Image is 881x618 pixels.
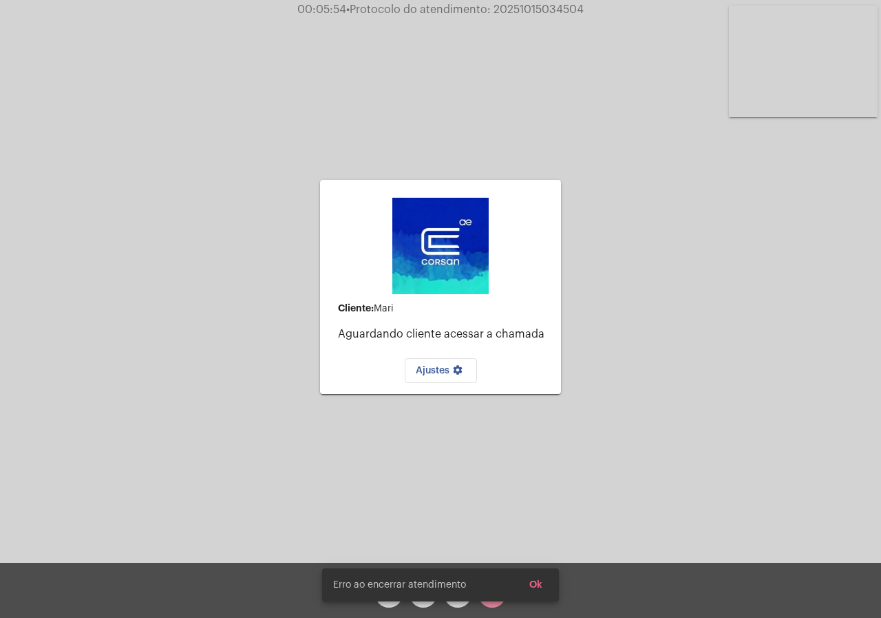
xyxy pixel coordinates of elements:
[416,366,466,375] span: Ajustes
[529,580,542,590] span: Ok
[297,4,346,15] span: 00:05:54
[405,358,477,383] button: Ajustes
[338,303,550,314] div: Mari
[338,328,550,340] p: Aguardando cliente acessar a chamada
[346,4,584,15] span: Protocolo do atendimento: 20251015034504
[449,364,466,381] mat-icon: settings
[346,4,350,15] span: •
[392,198,489,294] img: d4669ae0-8c07-2337-4f67-34b0df7f5ae4.jpeg
[333,578,466,592] span: Erro ao encerrar atendimento
[338,303,374,313] strong: Cliente:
